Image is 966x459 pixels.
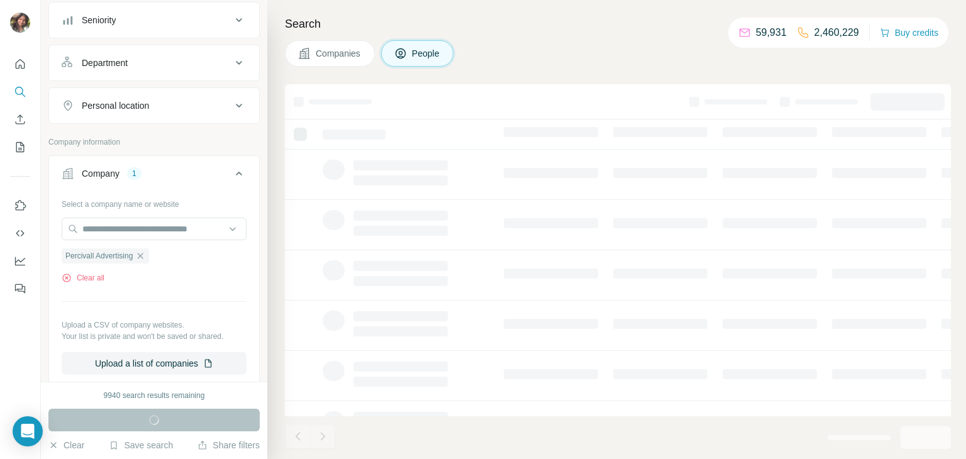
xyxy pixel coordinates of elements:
[10,80,30,103] button: Search
[62,319,247,331] p: Upload a CSV of company websites.
[104,390,205,401] div: 9940 search results remaining
[10,222,30,245] button: Use Surfe API
[10,13,30,33] img: Avatar
[65,250,133,262] span: Percivall Advertising
[62,352,247,375] button: Upload a list of companies
[10,53,30,75] button: Quick start
[48,439,84,451] button: Clear
[82,99,149,112] div: Personal location
[756,25,787,40] p: 59,931
[48,136,260,148] p: Company information
[127,168,142,179] div: 1
[62,331,247,342] p: Your list is private and won't be saved or shared.
[62,272,104,284] button: Clear all
[62,194,247,210] div: Select a company name or website
[109,439,173,451] button: Save search
[49,48,259,78] button: Department
[197,439,260,451] button: Share filters
[49,91,259,121] button: Personal location
[285,15,951,33] h4: Search
[880,24,938,41] button: Buy credits
[13,416,43,446] div: Open Intercom Messenger
[49,5,259,35] button: Seniority
[10,108,30,131] button: Enrich CSV
[10,136,30,158] button: My lists
[49,158,259,194] button: Company1
[10,194,30,217] button: Use Surfe on LinkedIn
[10,250,30,272] button: Dashboard
[814,25,859,40] p: 2,460,229
[316,47,362,60] span: Companies
[82,57,128,69] div: Department
[412,47,441,60] span: People
[82,167,119,180] div: Company
[82,14,116,26] div: Seniority
[10,277,30,300] button: Feedback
